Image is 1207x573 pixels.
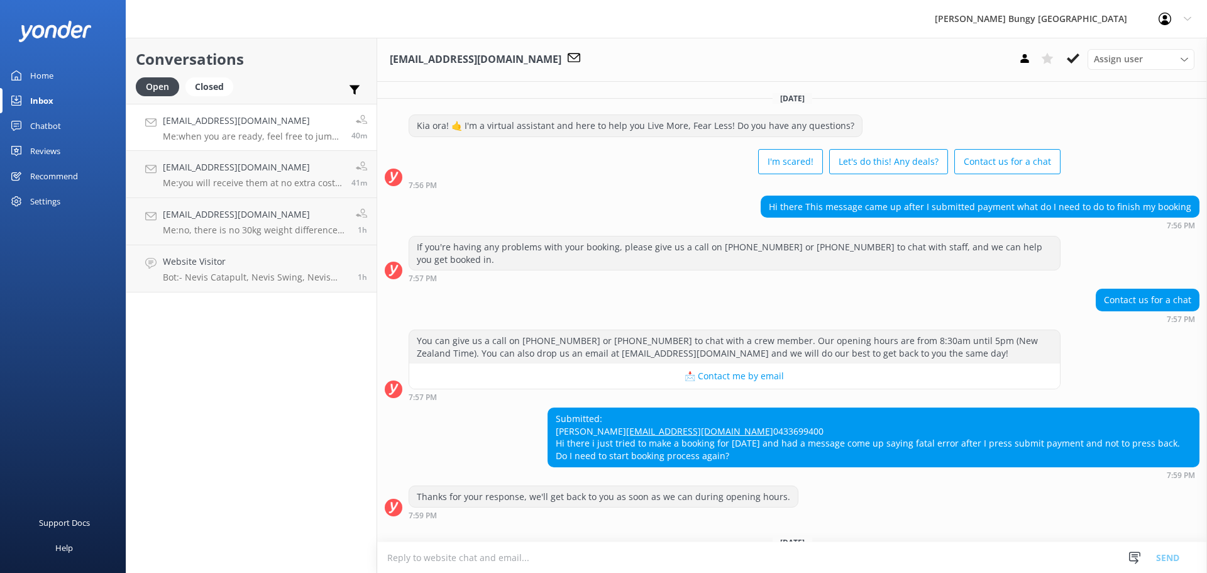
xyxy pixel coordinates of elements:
button: I'm scared! [758,149,823,174]
span: [DATE] [773,93,812,104]
h2: Conversations [136,47,367,71]
a: Open [136,79,185,93]
h4: [EMAIL_ADDRESS][DOMAIN_NAME] [163,160,342,174]
p: Bot: - Nevis Catapult, Nevis Swing, Nevis Bungy: Please allow 4 hours for all Nevis activities. -... [163,272,348,283]
a: Website VisitorBot:- Nevis Catapult, Nevis Swing, Nevis Bungy: Please allow 4 hours for all Nevis... [126,245,377,292]
span: Assign user [1094,52,1143,66]
span: 10:36am 18-Aug-2025 (UTC +12:00) Pacific/Auckland [358,272,367,282]
div: Inbox [30,88,53,113]
button: Let's do this! Any deals? [829,149,948,174]
strong: 7:56 PM [1167,222,1195,230]
a: [EMAIL_ADDRESS][DOMAIN_NAME]Me:no, there is no 30kg weight difference requirement for the the Swi... [126,198,377,245]
span: 11:04am 18-Aug-2025 (UTC +12:00) Pacific/Auckland [351,177,367,188]
span: 11:05am 18-Aug-2025 (UTC +12:00) Pacific/Auckland [351,130,367,141]
a: Closed [185,79,240,93]
div: 07:56pm 17-Aug-2025 (UTC +12:00) Pacific/Auckland [761,221,1199,230]
div: 07:57pm 17-Aug-2025 (UTC +12:00) Pacific/Auckland [1096,314,1199,323]
a: [EMAIL_ADDRESS][DOMAIN_NAME]Me:you will receive them at no extra cost on the day41m [126,151,377,198]
strong: 7:59 PM [409,512,437,520]
div: Contact us for a chat [1096,289,1199,311]
span: 10:40am 18-Aug-2025 (UTC +12:00) Pacific/Auckland [358,225,367,235]
div: Assign User [1088,49,1194,69]
div: Closed [185,77,233,96]
h3: [EMAIL_ADDRESS][DOMAIN_NAME] [390,52,561,68]
div: 07:57pm 17-Aug-2025 (UTC +12:00) Pacific/Auckland [409,274,1061,282]
div: 07:59pm 17-Aug-2025 (UTC +12:00) Pacific/Auckland [548,470,1199,479]
h4: Website Visitor [163,255,348,269]
div: You can give us a call on [PHONE_NUMBER] or [PHONE_NUMBER] to chat with a crew member. Our openin... [409,330,1060,364]
div: 07:56pm 17-Aug-2025 (UTC +12:00) Pacific/Auckland [409,181,1061,189]
p: Me: you will receive them at no extra cost on the day [163,177,342,189]
h4: [EMAIL_ADDRESS][DOMAIN_NAME] [163,114,342,128]
p: Me: no, there is no 30kg weight difference requirement for the the Swing, provided you both are a... [163,225,346,236]
div: Thanks for your response, we'll get back to you as soon as we can during opening hours. [409,486,798,508]
img: yonder-white-logo.png [19,21,91,42]
div: Open [136,77,179,96]
h4: [EMAIL_ADDRESS][DOMAIN_NAME] [163,208,346,221]
strong: 7:59 PM [1167,472,1195,479]
a: [EMAIL_ADDRESS][DOMAIN_NAME] [626,425,773,437]
p: Me: when you are ready, feel free to jump back on the chat (not email) between 8:30am-5pm NZT, we... [163,131,342,142]
div: Reviews [30,138,60,164]
div: Hi there This message came up after I submitted payment what do I need to do to finish my booking [761,196,1199,218]
div: Help [55,535,73,560]
div: Settings [30,189,60,214]
button: Contact us for a chat [954,149,1061,174]
div: Kia ora! 🤙 I'm a virtual assistant and here to help you Live More, Fear Less! Do you have any que... [409,115,862,136]
div: Recommend [30,164,78,189]
strong: 7:57 PM [1167,316,1195,323]
div: 07:57pm 17-Aug-2025 (UTC +12:00) Pacific/Auckland [409,392,1061,401]
div: Support Docs [39,510,90,535]
strong: 7:57 PM [409,275,437,282]
a: [EMAIL_ADDRESS][DOMAIN_NAME]Me:when you are ready, feel free to jump back on the chat (not email)... [126,104,377,151]
strong: 7:57 PM [409,394,437,401]
div: Chatbot [30,113,61,138]
strong: 7:56 PM [409,182,437,189]
div: Home [30,63,53,88]
button: 📩 Contact me by email [409,364,1060,389]
div: Submitted: [PERSON_NAME] 0433699400 Hi there i just tried to make a booking for [DATE] and had a ... [548,408,1199,466]
span: [DATE] [773,537,812,548]
div: 07:59pm 17-Aug-2025 (UTC +12:00) Pacific/Auckland [409,511,798,520]
div: If you're having any problems with your booking, please give us a call on [PHONE_NUMBER] or [PHON... [409,236,1060,270]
